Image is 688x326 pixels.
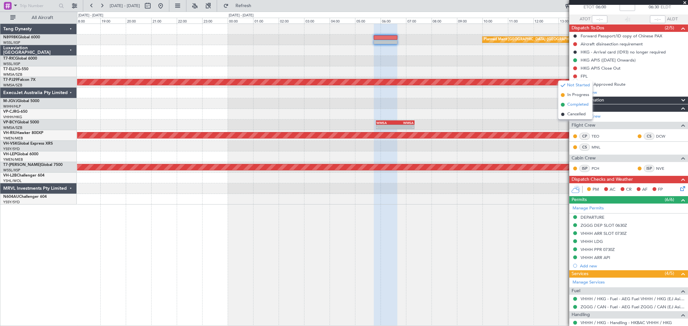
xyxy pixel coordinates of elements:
[508,18,533,24] div: 11:00
[3,174,45,177] a: VH-L2BChallenger 604
[3,195,19,199] span: N604AU
[579,165,590,172] div: ISP
[3,110,27,114] a: VP-CJRG-650
[665,196,674,203] span: (6/6)
[572,24,604,32] span: Dispatch To-Dos
[3,142,53,146] a: VH-VSKGlobal Express XRS
[642,187,647,193] span: AF
[110,3,140,9] span: [DATE] - [DATE]
[533,18,559,24] div: 12:00
[3,83,22,88] a: WMSA/SZB
[572,196,587,204] span: Permits
[3,147,20,151] a: YSSY/SYD
[377,125,395,129] div: -
[3,120,17,124] span: VP-BCY
[572,122,595,129] span: Flight Crew
[579,133,590,140] div: CP
[649,4,659,11] span: 06:30
[572,270,588,278] span: Services
[572,311,590,319] span: Handling
[3,57,15,61] span: T7-RIC
[581,65,621,71] div: HKG APIS Close Out
[656,133,671,139] a: DCW
[567,92,589,98] span: In Progress
[3,142,17,146] span: VH-VSK
[580,90,685,95] div: Add new
[592,166,606,171] a: PCH
[661,4,671,11] span: ELDT
[580,16,590,23] span: ATOT
[304,18,330,24] div: 03:00
[483,18,508,24] div: 10:00
[644,133,654,140] div: CS
[581,304,685,310] a: ZGGG / CAN - Fuel - AEG Fuel ZGGG / CAN (EJ Asia Only)
[3,110,16,114] span: VP-CJR
[583,4,594,11] span: ETOT
[581,239,603,244] div: VHHH LDG
[3,136,23,141] a: YMEN/MEB
[596,4,606,11] span: 06:00
[581,49,666,55] div: HKG - Arrival card (ID93) no longer required
[3,174,17,177] span: VH-L2B
[581,231,627,236] div: VHHH ARR SLOT 0730Z
[581,215,604,220] div: DEPARTURE
[593,187,599,193] span: PM
[377,121,395,125] div: WMSA
[3,99,39,103] a: M-JGVJGlobal 5000
[3,104,21,109] a: WIHH/HLP
[644,165,654,172] div: ISP
[3,40,20,45] a: WSSL/XSP
[3,157,23,162] a: YMEN/MEB
[3,131,43,135] a: VH-RIUHawker 800XP
[567,101,589,108] span: Completed
[581,73,588,79] div: FPL
[592,15,607,23] input: --:--
[3,152,38,156] a: VH-LEPGlobal 6000
[581,41,643,47] div: Aircraft disinsection requirement
[151,18,177,24] div: 21:00
[579,144,590,151] div: CS
[667,16,678,23] span: ALDT
[3,67,28,71] a: T7-ELLYG-550
[3,67,17,71] span: T7-ELLY
[279,18,304,24] div: 02:00
[202,18,228,24] div: 23:00
[381,18,406,24] div: 06:00
[3,125,22,130] a: WMSA/SZB
[220,1,259,11] button: Refresh
[3,78,35,82] a: T7-PJ29Falcon 7X
[581,33,662,39] div: Forward Passport/ID copy of Chinese PAX
[432,18,457,24] div: 08:00
[17,15,68,20] span: All Aircraft
[3,78,18,82] span: T7-PJ29
[75,18,100,24] div: 18:00
[253,18,279,24] div: 01:00
[100,18,126,24] div: 19:00
[395,121,414,125] div: WMSA
[229,13,254,18] div: [DATE] - [DATE]
[3,131,16,135] span: VH-RIU
[228,18,253,24] div: 00:00
[567,111,586,118] span: Cancelled
[3,72,22,77] a: WMSA/SZB
[3,195,47,199] a: N604AUChallenger 604
[581,223,627,228] div: ZGGG DEP SLOT 0630Z
[573,205,604,212] a: Manage Permits
[355,18,381,24] div: 05:00
[581,247,615,252] div: VHHH PPR 0730Z
[581,81,625,87] div: CAAC Approved Route
[484,35,592,44] div: Planned Maint [GEOGRAPHIC_DATA] ([GEOGRAPHIC_DATA] Intl)
[78,13,103,18] div: [DATE] - [DATE]
[572,287,580,295] span: Fuel
[572,176,633,183] span: Dispatch Checks and Weather
[592,144,606,150] a: MNL
[3,115,22,120] a: VHHH/HKG
[665,24,674,31] span: (2/5)
[573,279,605,286] a: Manage Services
[572,155,596,162] span: Cabin Crew
[3,178,22,183] a: YSHL/WOL
[20,1,57,11] input: Trip Number
[3,35,18,39] span: N8998K
[3,99,17,103] span: M-JGVJ
[592,133,606,139] a: TEO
